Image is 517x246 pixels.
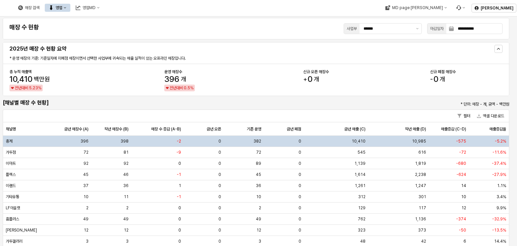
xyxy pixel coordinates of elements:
span: 92 [83,161,89,166]
span: 플렉스 [6,172,16,177]
h5: [채널별 매장 수 현황] [3,99,125,106]
span: 301 [418,194,426,199]
span: 10,985 [412,139,426,144]
span: 0 [299,216,301,222]
span: 10 [256,194,261,199]
div: MD page [PERSON_NAME] [392,5,443,10]
span: 12 [84,227,89,233]
span: 12 [256,227,261,233]
span: 금년 매출 (C) [344,126,366,132]
span: 1,819 [415,161,426,166]
span: 49 [83,216,89,222]
span: 129 [358,205,366,211]
span: 762 [358,216,366,222]
span: 가두갤러리 [6,239,23,244]
div: 매장 검색 [25,5,39,10]
h4: 매장 수 현황 [9,24,253,31]
span: 가두점 [6,150,16,155]
span: 11 [124,194,129,199]
span: 0 [218,194,221,199]
div: 신규 폐점 매장수 [430,69,503,74]
span: [PERSON_NAME] [6,227,37,233]
span: 373 [418,227,426,233]
span: 10 [461,194,466,199]
span: + [303,76,307,82]
span: down 5.23% negative trend [10,85,41,91]
span: -50 [459,227,466,233]
span: 2 [126,205,129,211]
div: MD page 이동 [381,4,451,12]
span: 0 [308,74,312,84]
span: 0 [299,194,301,199]
span: 기존 운영 [247,126,261,132]
span: 42 [421,239,426,244]
span: 금년 폐점 [287,126,301,132]
span: -11.6% [492,150,506,155]
span: - [430,76,433,82]
span: 0 [218,205,221,211]
div: Menu item 6 [452,4,469,12]
span: 0 [178,161,181,166]
span: 396개 [164,75,186,83]
span: 46 [123,172,129,177]
span: 매출증감 (C-D) [441,126,466,132]
button: Hide [494,45,503,53]
span: -32.9% [492,216,506,222]
div: 마감일자 [430,25,444,32]
span: 0 [178,205,181,211]
span: 45 [256,172,261,177]
span: 23 [33,86,38,90]
span: 36 [256,183,261,188]
span: 0개 [303,75,319,83]
span: % [38,85,41,91]
span: 0 [299,139,301,144]
button: 영업MD [72,4,104,12]
span: 45 [83,172,89,177]
span: 72 [256,150,261,155]
div: 운영 매장수 [164,69,210,74]
span: 1,136 [415,216,426,222]
span: 이랜드 [6,183,16,188]
span: 0 [434,74,438,84]
span: -680 [456,161,466,166]
span: 382 [253,139,261,144]
span: -1 [177,172,181,177]
span: 37 [83,183,89,188]
span: 이마트 [6,161,16,166]
div: 신규 오픈 매장수 [303,69,337,74]
span: 3.4% [496,194,506,199]
span: 12 [461,205,466,211]
button: 엑셀 다운로드 [474,112,507,120]
span: 1,614 [354,172,366,177]
span: 2 [86,205,89,211]
span: 0개 [430,75,445,83]
button: MD page [PERSON_NAME] [381,4,451,12]
span: 0 [218,161,221,166]
span: 0 [299,205,301,211]
span: 0 [218,150,221,155]
span: 10,410백만원 [9,75,50,83]
span: 개 [314,76,319,82]
span: 89 [256,161,261,166]
button: 영업 [45,4,70,12]
span: 10,410 [352,139,366,144]
span: -5.2% [495,139,506,144]
span: 금년 매장수 (A) [64,126,89,132]
span: -1 [177,194,181,199]
h5: 2025년 매장 수 현황 요약 [9,45,378,52]
button: 필터 [455,112,473,120]
span: 10 [83,194,89,199]
span: 채널명 [6,126,16,132]
span: 5 [187,86,190,90]
span: LF아울렛 [6,205,20,211]
span: 3 [126,239,129,244]
span: 0 [299,183,301,188]
span: 0 [299,239,301,244]
span: -624 [456,172,466,177]
span: -9 [176,150,181,155]
span: 0 [218,216,221,222]
p: [PERSON_NAME] [481,5,513,11]
span: 36 [123,183,129,188]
